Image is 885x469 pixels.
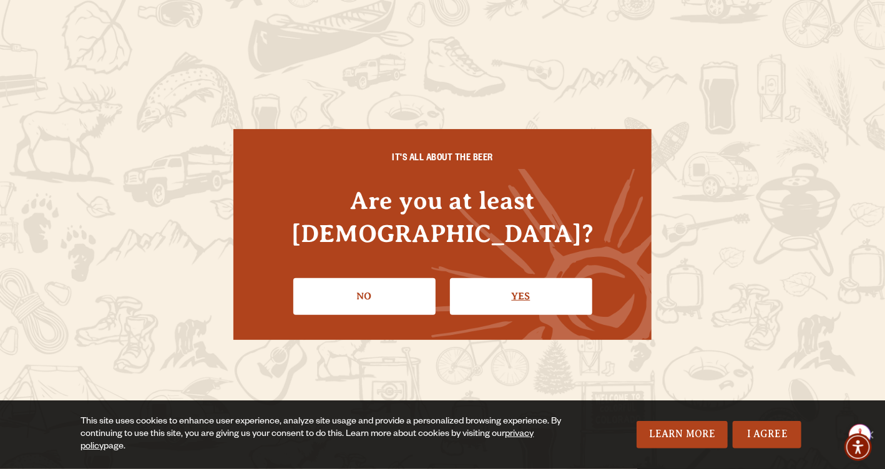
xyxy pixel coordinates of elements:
[293,278,436,314] a: No
[81,430,534,452] a: privacy policy
[844,433,872,461] div: Accessibility Menu
[81,416,575,453] div: This site uses cookies to enhance user experience, analyze site usage and provide a personalized ...
[258,184,627,250] h4: Are you at least [DEMOGRAPHIC_DATA]?
[733,421,801,448] a: I Agree
[258,154,627,165] h6: IT'S ALL ABOUT THE BEER
[637,421,728,448] a: Learn More
[450,278,592,314] a: Confirm I'm 21 or older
